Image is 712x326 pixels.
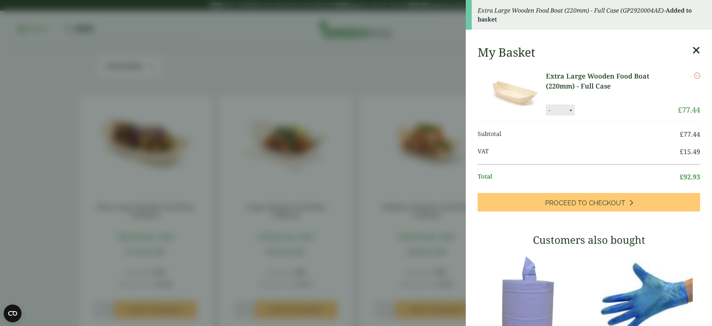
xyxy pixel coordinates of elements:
[678,105,700,115] bdi: 77.44
[478,147,680,157] span: VAT
[680,172,700,181] bdi: 92.93
[680,130,683,139] span: £
[545,199,625,207] span: Proceed to Checkout
[478,234,700,246] h3: Customers also bought
[478,129,680,139] span: Subtotal
[478,193,700,212] a: Proceed to Checkout
[567,107,574,113] button: +
[478,172,680,182] span: Total
[694,71,700,80] a: Remove this item
[546,71,678,91] a: Extra Large Wooden Food Boat (220mm) - Full Case
[4,305,22,322] button: Open CMP widget
[678,105,682,115] span: £
[680,147,683,156] span: £
[546,107,552,113] button: -
[680,172,683,181] span: £
[680,130,700,139] bdi: 77.44
[478,6,664,14] em: Extra Large Wooden Food Boat (220mm) - Full Case (GP2920004AE)
[680,147,700,156] bdi: 15.49
[478,45,535,59] h2: My Basket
